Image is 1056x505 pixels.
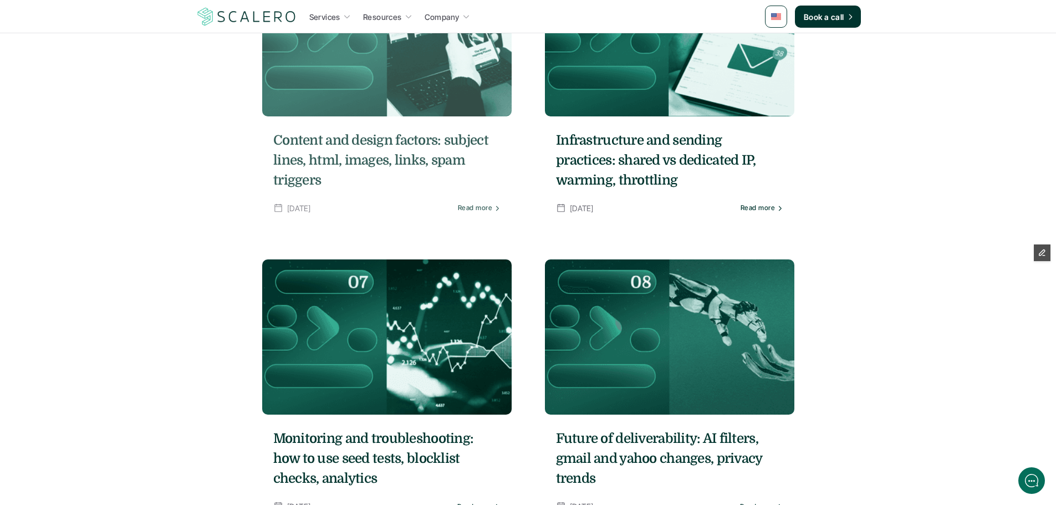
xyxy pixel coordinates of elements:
[740,204,774,212] p: Read more
[196,7,298,27] a: Scalero company logo
[1018,467,1045,494] iframe: gist-messenger-bubble-iframe
[273,130,501,190] a: Content and design factors: subject lines, html, images, links, spam triggers
[273,429,501,488] a: Monitoring and troubleshooting: how to use seed tests, blocklist checks, analytics
[17,147,205,169] button: New conversation
[425,11,460,23] p: Company
[196,6,298,27] img: Scalero company logo
[17,54,205,72] h1: Hi! Welcome to Scalero.
[457,204,492,212] p: Read more
[309,11,340,23] p: Services
[1034,244,1050,261] button: Edit Framer Content
[795,6,861,28] a: Book a call
[804,11,844,23] p: Book a call
[556,130,783,190] a: Infrastructure and sending practices: shared vs dedicated IP, warming, throttling
[457,204,500,212] a: Read more
[72,154,133,162] span: New conversation
[570,201,594,215] p: [DATE]
[93,387,140,395] span: We run on Gist
[287,201,311,215] p: [DATE]
[363,11,402,23] p: Resources
[740,204,783,212] a: Read more
[17,74,205,127] h2: Let us know if we can help with lifecycle marketing.
[556,429,783,488] a: Future of deliverability: AI filters, gmail and yahoo changes, privacy trends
